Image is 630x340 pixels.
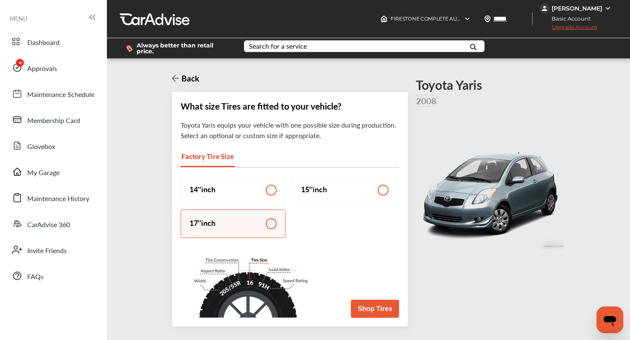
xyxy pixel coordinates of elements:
[8,83,99,105] a: Maintenance Schedule
[464,16,471,22] img: header-down-arrow.9dd2ce7d.svg
[181,176,285,204] label: 14 '' inch
[137,42,231,54] span: Always better than retail price.
[8,31,99,52] a: Dashboard
[351,300,399,318] button: Shop Tires
[416,115,565,249] img: 4849_st0640_046.jpg
[8,57,99,78] a: Approvals
[27,167,60,178] span: My Garage
[596,306,623,333] iframe: Button to launch messaging window
[8,239,99,261] a: Invite Friends
[27,246,67,256] span: Invite Friends
[378,185,389,196] input: 15''inch
[8,135,99,157] a: Glovebox
[27,141,55,152] span: Glovebox
[292,176,397,204] label: 15 '' inch
[10,15,27,22] span: MENU
[8,265,99,287] a: FAQs
[249,43,307,50] div: Search for a service
[416,95,437,107] p: 2008
[416,77,482,93] h4: Toyota Yaris
[27,63,57,74] span: Approvals
[27,89,94,100] span: Maintenance Schedule
[391,16,609,22] span: FIRESTONE COMPLETE AUTO CARE , [STREET_ADDRESS] [GEOGRAPHIC_DATA] , WA 98012
[27,220,70,230] span: CarAdvise 360
[179,73,199,84] h3: Back
[552,5,602,12] div: [PERSON_NAME]
[266,185,277,196] input: 14''inch
[181,147,235,167] div: Factory Tire Size
[181,255,315,318] img: tire-size.d7294253.svg
[381,16,387,22] img: header-home-logo.8d720a4f.svg
[539,24,597,34] span: Upgrade Account
[27,194,89,204] span: Maintenance History
[604,5,611,12] img: WGsFRI8htEPBVLJbROoPRyZpYNWhNONpIPPETTm6eUC0GeLEiAAAAAElFTkSuQmCC
[8,161,99,183] a: My Garage
[484,16,491,22] img: location_vector.a44bc228.svg
[181,120,399,141] div: Toyota Yaris equips your vehicle with one possible size during production. Select an optional or ...
[540,14,597,23] span: Basic Account
[539,3,550,13] img: jVpblrzwTbfkPYzPPzSLxeg0AAAAASUVORK5CYII=
[8,213,99,235] a: CarAdvise 360
[181,209,285,238] label: 17 '' inch
[27,37,60,48] span: Dashboard
[351,303,399,313] a: Shop Tires
[8,187,99,209] a: Maintenance History
[266,218,277,229] input: 17''inch
[27,115,80,126] span: Membership Card
[8,109,99,131] a: Membership Card
[27,272,44,282] span: FAQs
[532,13,533,25] img: header-divider.bc55588e.svg
[181,101,399,111] div: What size Tires are fitted to your vehicle?
[126,45,132,52] img: dollor_label_vector.a70140d1.svg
